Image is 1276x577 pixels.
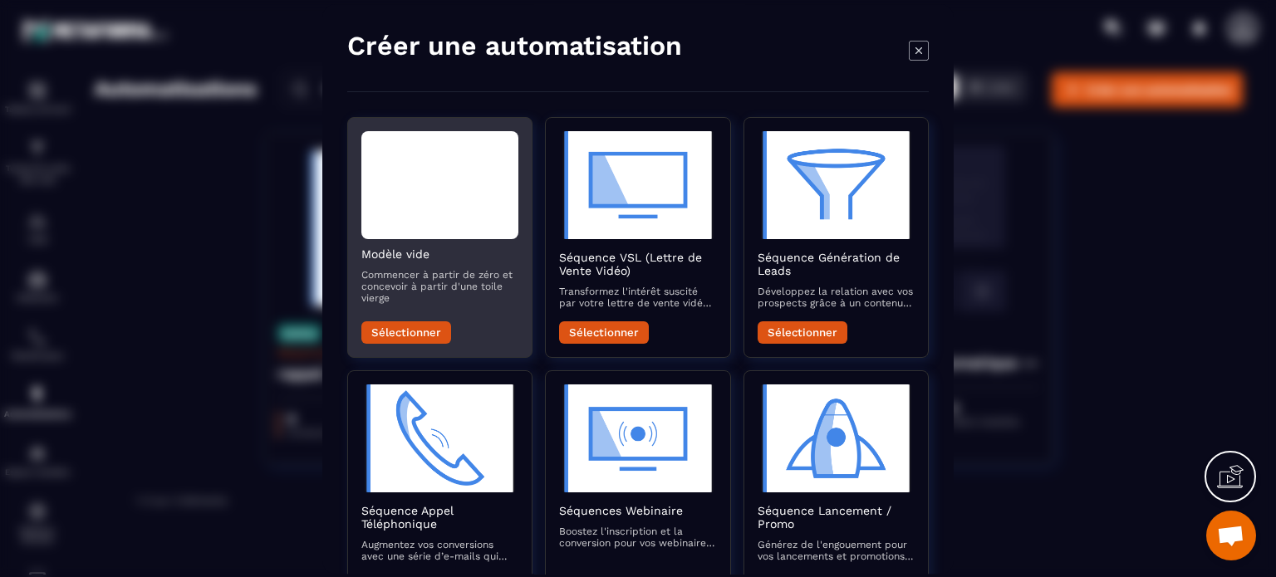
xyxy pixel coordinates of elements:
[559,504,716,517] h2: Séquences Webinaire
[559,286,716,309] p: Transformez l'intérêt suscité par votre lettre de vente vidéo en actions concrètes avec des e-mai...
[758,131,915,239] img: automation-objective-icon
[758,384,915,492] img: automation-objective-icon
[559,526,716,549] p: Boostez l'inscription et la conversion pour vos webinaires avec des e-mails qui informent, rappel...
[361,269,518,304] p: Commencer à partir de zéro et concevoir à partir d'une toile vierge
[1206,511,1256,560] div: Ouvrir le chat
[361,539,518,562] p: Augmentez vos conversions avec une série d’e-mails qui préparent et suivent vos appels commerciaux
[361,321,451,344] button: Sélectionner
[361,384,518,492] img: automation-objective-icon
[559,131,716,239] img: automation-objective-icon
[758,321,847,344] button: Sélectionner
[347,29,682,62] h4: Créer une automatisation
[559,251,716,277] h2: Séquence VSL (Lettre de Vente Vidéo)
[758,539,915,562] p: Générez de l'engouement pour vos lancements et promotions avec une séquence d’e-mails captivante ...
[559,321,649,344] button: Sélectionner
[758,251,915,277] h2: Séquence Génération de Leads
[758,504,915,531] h2: Séquence Lancement / Promo
[758,286,915,309] p: Développez la relation avec vos prospects grâce à un contenu attractif qui les accompagne vers la...
[361,504,518,531] h2: Séquence Appel Téléphonique
[559,384,716,492] img: automation-objective-icon
[361,247,518,261] h2: Modèle vide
